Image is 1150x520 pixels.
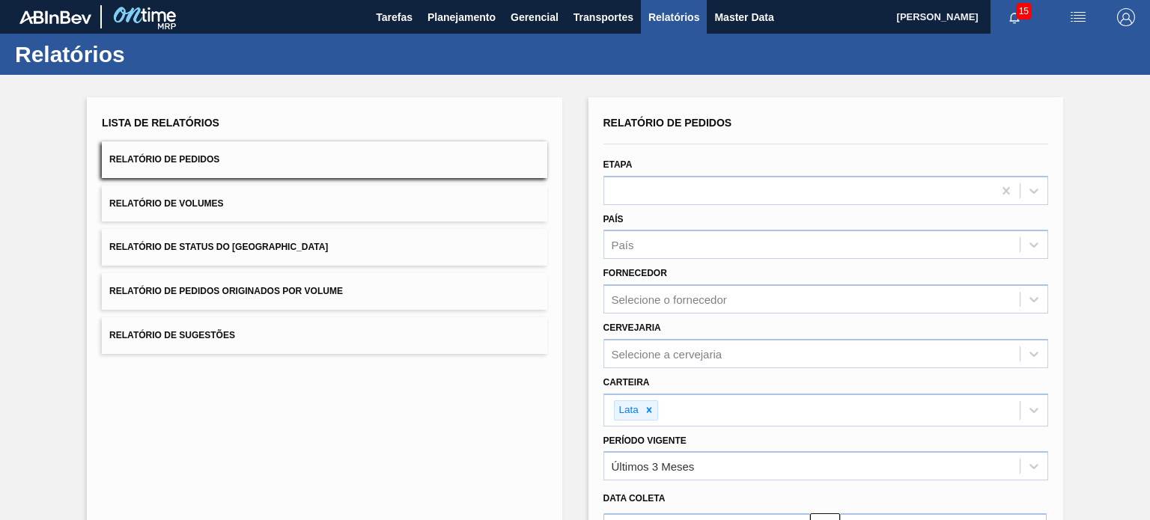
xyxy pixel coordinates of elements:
[102,141,547,178] button: Relatório de Pedidos
[612,460,695,473] div: Últimos 3 Meses
[603,159,633,170] label: Etapa
[109,286,343,296] span: Relatório de Pedidos Originados por Volume
[511,8,559,26] span: Gerencial
[376,8,413,26] span: Tarefas
[615,401,641,420] div: Lata
[102,117,219,129] span: Lista de Relatórios
[603,493,666,504] span: Data coleta
[102,186,547,222] button: Relatório de Volumes
[109,330,235,340] span: Relatório de Sugestões
[991,7,1038,28] button: Notificações
[109,242,328,252] span: Relatório de Status do [GEOGRAPHIC_DATA]
[428,8,496,26] span: Planejamento
[109,154,219,165] span: Relatório de Pedidos
[1016,3,1032,19] span: 15
[102,229,547,266] button: Relatório de Status do [GEOGRAPHIC_DATA]
[15,46,281,63] h1: Relatórios
[603,322,661,333] label: Cervejaria
[648,8,699,26] span: Relatórios
[109,198,223,209] span: Relatório de Volumes
[603,268,667,278] label: Fornecedor
[612,239,634,251] div: País
[1069,8,1087,26] img: userActions
[574,8,633,26] span: Transportes
[612,293,727,306] div: Selecione o fornecedor
[603,435,687,446] label: Período Vigente
[1117,8,1135,26] img: Logout
[603,117,732,129] span: Relatório de Pedidos
[102,273,547,310] button: Relatório de Pedidos Originados por Volume
[714,8,773,26] span: Master Data
[612,347,722,360] div: Selecione a cervejaria
[603,377,650,388] label: Carteira
[19,10,91,24] img: TNhmsLtSVTkK8tSr43FrP2fwEKptu5GPRR3wAAAABJRU5ErkJggg==
[102,317,547,354] button: Relatório de Sugestões
[603,214,624,224] label: País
